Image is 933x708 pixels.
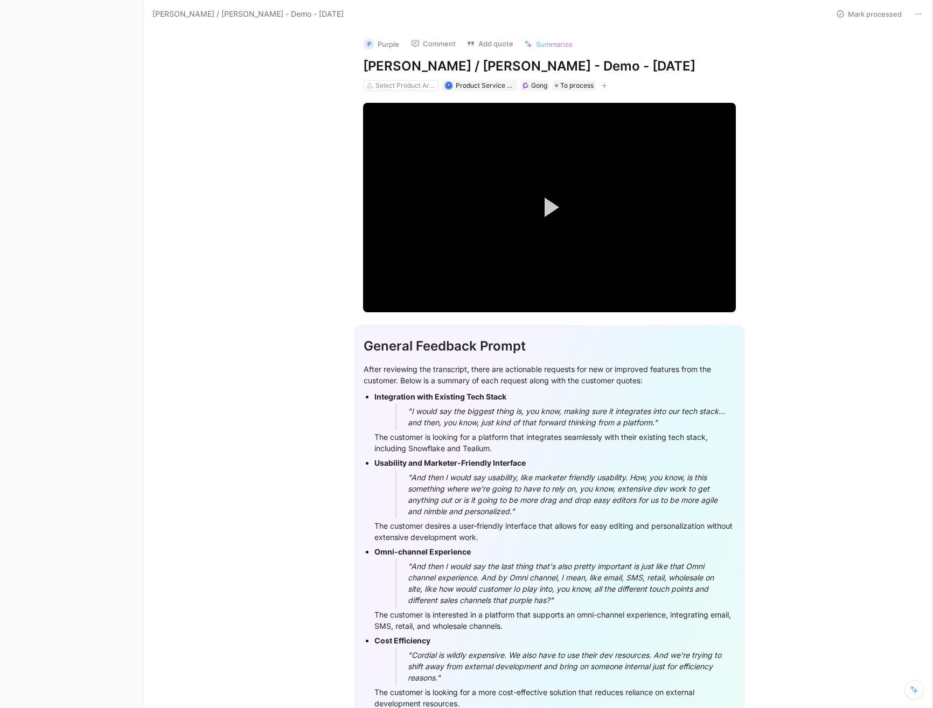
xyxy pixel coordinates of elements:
[445,82,451,88] div: P
[553,80,596,91] div: To process
[374,520,735,543] div: The customer desires a user-friendly interface that allows for easy editing and personalization w...
[374,636,430,645] strong: Cost Efficiency
[531,80,547,91] div: Gong
[375,80,436,91] div: Select Product Areas
[462,36,518,51] button: Add quote
[560,80,594,91] span: To process
[374,458,526,467] strong: Usability and Marketer-Friendly Interface
[408,472,728,517] div: "And then I would say usability, like marketer friendly usability. How, you know, is this somethi...
[408,405,728,428] div: "I would say the biggest thing is, you know, making sure it integrates into our tech stack… and t...
[525,183,574,232] button: Play Video
[374,547,471,556] strong: Omni-channel Experience
[374,609,735,632] div: The customer is interested in a platform that supports an omni-channel experience, integrating em...
[408,649,728,683] div: "Cordial is wildly expensive. We also have to use their dev resources. And we're trying to shift ...
[364,363,735,386] div: After reviewing the transcript, there are actionable requests for new or improved features from t...
[364,39,374,50] div: P
[406,36,461,51] button: Comment
[152,8,344,20] span: [PERSON_NAME] / [PERSON_NAME] - Demo - [DATE]
[374,431,735,454] div: The customer is looking for a platform that integrates seamlessly with their existing tech stack,...
[519,37,577,52] button: Summarize
[456,81,532,89] span: Product Service Account
[363,58,736,75] h1: [PERSON_NAME] / [PERSON_NAME] - Demo - [DATE]
[536,39,573,49] span: Summarize
[359,36,404,52] button: PPurple
[831,6,907,22] button: Mark processed
[374,392,506,401] strong: Integration with Existing Tech Stack
[363,103,736,312] div: Video Player
[364,337,735,356] div: General Feedback Prompt
[408,560,728,606] div: "And then I would say the last thing that's also pretty important is just like that Omni channel ...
